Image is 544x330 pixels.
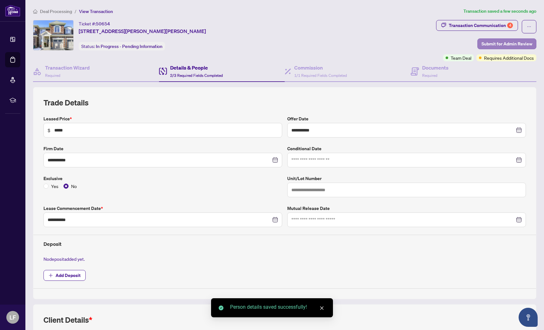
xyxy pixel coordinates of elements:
h2: Trade Details [43,98,526,108]
label: Unit/Lot Number [287,175,526,182]
span: ellipsis [527,24,531,29]
span: No [69,183,79,190]
span: View Transaction [79,9,113,14]
label: Mutual Release Date [287,205,526,212]
img: logo [5,5,20,17]
span: close [320,306,324,310]
label: Offer Date [287,115,526,122]
div: Status: [79,42,165,51]
h4: Documents [422,64,448,71]
label: Lease Commencement Date [43,205,282,212]
h4: Details & People [170,64,223,71]
button: Submit for Admin Review [477,38,536,49]
span: Required [422,73,437,78]
span: 2/3 Required Fields Completed [170,73,223,78]
span: LF [10,313,16,322]
a: Close [318,305,325,312]
span: 50654 [96,21,110,27]
label: Leased Price [43,115,282,122]
h4: Transaction Wizard [45,64,90,71]
span: Requires Additional Docs [484,54,534,61]
button: Open asap [519,308,538,327]
label: Conditional Date [287,145,526,152]
span: check-circle [219,306,223,310]
span: Required [45,73,60,78]
h2: Client Details [43,315,92,325]
span: Add Deposit [56,270,81,280]
button: Add Deposit [43,270,86,281]
span: $ [48,127,50,134]
div: 4 [507,23,513,28]
span: 1/1 Required Fields Completed [294,73,347,78]
h4: Commission [294,64,347,71]
span: home [33,9,37,14]
div: Transaction Communication [449,20,513,30]
span: [STREET_ADDRESS][PERSON_NAME][PERSON_NAME] [79,27,206,35]
span: Team Deal [451,54,471,61]
span: No deposit added yet. [43,256,85,262]
label: Firm Date [43,145,282,152]
div: Person details saved successfully! [230,303,325,311]
span: plus [49,273,53,278]
article: Transaction saved a few seconds ago [463,8,536,15]
button: Transaction Communication4 [436,20,518,31]
span: In Progress - Pending Information [96,44,163,49]
div: Ticket #: [79,20,110,27]
h4: Deposit [43,240,526,248]
span: Yes [49,183,61,190]
span: Submit for Admin Review [481,39,532,49]
span: Deal Processing [40,9,72,14]
li: / [75,8,76,15]
img: IMG-W12354656_1.jpg [33,20,73,50]
label: Exclusive [43,175,282,182]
